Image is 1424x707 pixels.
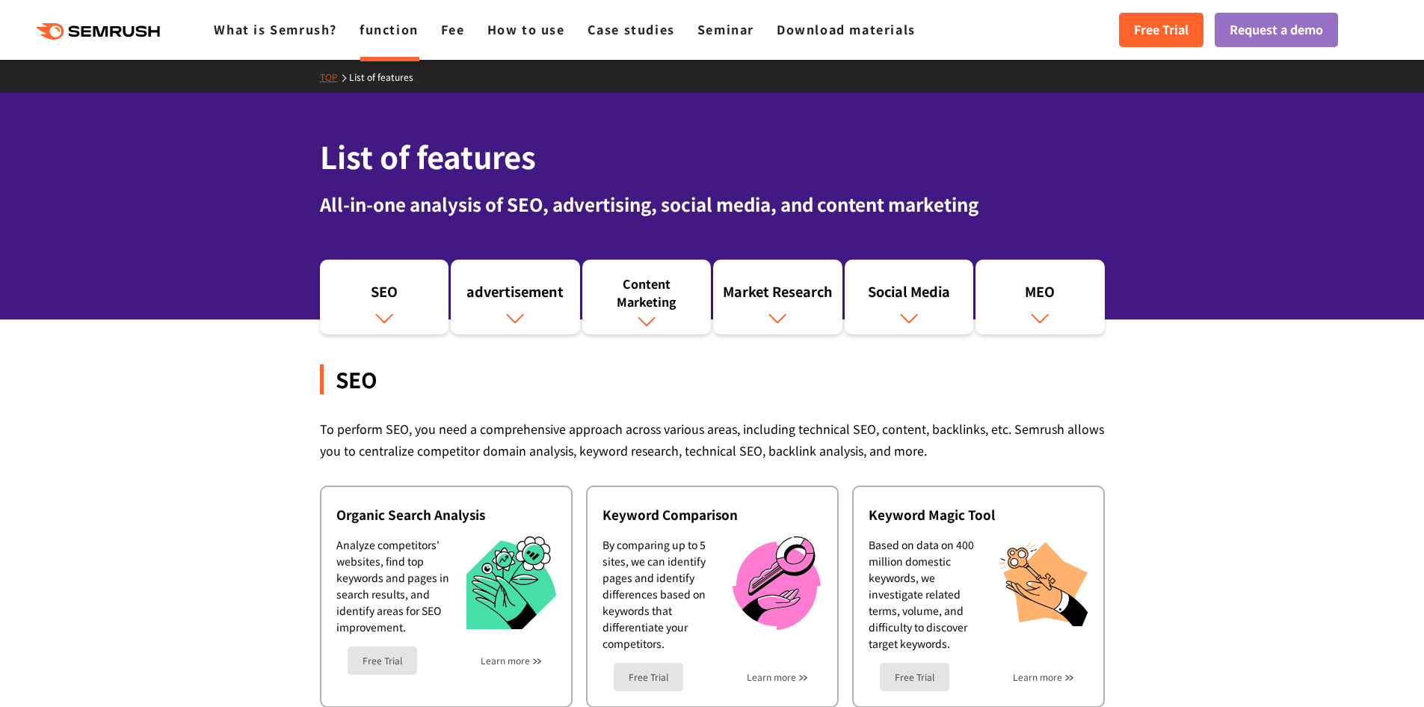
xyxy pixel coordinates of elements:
[466,536,556,630] img: Organic Search Analysis
[880,663,949,691] a: Free Trial
[487,20,565,38] a: How to use
[602,537,706,651] font: By comparing up to 5 sites, we can identify pages and identify differences based on keywords that...
[320,260,449,334] a: SEO
[697,20,754,38] a: Seminar
[1013,672,1062,682] a: Learn more
[481,654,530,667] font: Learn more
[1230,20,1323,38] font: Request a demo
[1025,281,1055,301] font: MEO
[1013,670,1062,683] font: Learn more
[713,260,842,334] a: Market Research
[349,70,413,83] font: List of features
[371,281,398,301] font: SEO
[777,20,916,38] a: Download materials
[623,275,671,293] font: Content
[336,364,377,394] font: SEO
[336,505,485,524] font: Organic Search Analysis
[348,646,417,675] a: Free Trial
[336,537,449,634] font: Analyze competitors' websites, find top keywords and pages in search results, and identify areas ...
[582,260,712,334] a: ContentMarketing
[1215,13,1338,47] a: Request a demo
[868,281,950,301] font: Social Media
[588,20,675,38] a: Case studies
[747,670,796,683] font: Learn more
[602,505,738,524] font: Keyword Comparison
[451,260,580,334] a: advertisement
[845,260,974,334] a: Social Media
[733,536,821,630] img: Keyword Comparison
[869,537,974,651] font: Based on data on 400 million domestic keywords, we investigate related terms, volume, and difficu...
[617,293,676,310] font: Marketing
[441,20,465,38] a: Fee
[360,20,419,38] a: function
[320,420,1104,459] font: To perform SEO, you need a comprehensive approach across various areas, including technical SEO, ...
[214,20,337,38] a: What is Semrush?
[320,70,349,83] a: TOP
[481,655,530,666] a: Learn more
[363,654,402,667] font: Free Trial
[629,670,668,683] font: Free Trial
[320,70,338,83] font: TOP
[999,536,1088,626] img: Keyword Magic Tool
[895,670,934,683] font: Free Trial
[614,663,683,691] a: Free Trial
[747,672,796,682] a: Learn more
[320,135,536,178] font: List of features
[1119,13,1203,47] a: Free Trial
[975,260,1105,334] a: MEO
[466,281,564,301] font: advertisement
[723,281,833,301] font: Market Research
[320,191,978,217] font: All-in-one analysis of SEO, advertising, social media, and content marketing
[1134,20,1189,38] font: Free Trial
[349,70,425,83] a: List of features
[869,505,995,524] font: Keyword Magic Tool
